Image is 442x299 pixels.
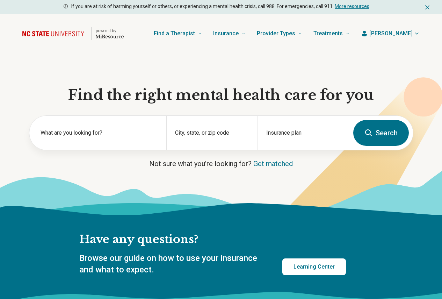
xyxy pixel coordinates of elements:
[41,129,158,137] label: What are you looking for?
[335,3,369,9] a: More resources
[313,20,350,48] a: Treatments
[79,252,266,276] p: Browse our guide on how to use your insurance and what to expect.
[29,159,413,169] p: Not sure what you’re looking for?
[361,29,420,38] button: [PERSON_NAME]
[257,29,295,38] span: Provider Types
[353,120,409,146] button: Search
[213,29,239,38] span: Insurance
[154,20,202,48] a: Find a Therapist
[154,29,195,38] span: Find a Therapist
[71,3,369,10] p: If you are at risk of harming yourself or others, or experiencing a mental health crisis, call 98...
[96,28,124,34] p: powered by
[79,232,346,247] h2: Have any questions?
[313,29,343,38] span: Treatments
[22,22,124,45] a: Home page
[424,3,431,11] button: Dismiss
[29,86,413,104] h1: Find the right mental health care for you
[253,159,293,168] a: Get matched
[369,29,413,38] span: [PERSON_NAME]
[282,258,346,275] a: Learning Center
[213,20,246,48] a: Insurance
[257,20,302,48] a: Provider Types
